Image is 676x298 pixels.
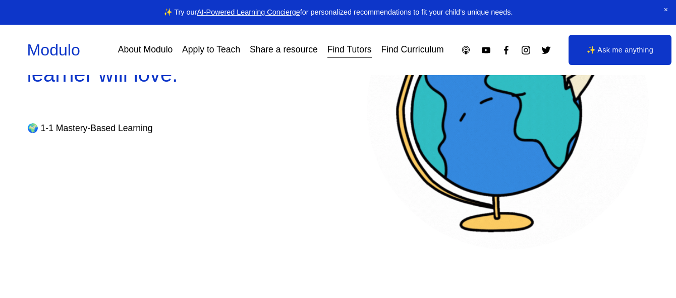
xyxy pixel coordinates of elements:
p: 🌍 1-1 Mastery-Based Learning [27,121,283,137]
a: Find Curriculum [381,41,443,58]
a: Instagram [521,45,531,55]
a: Share a resource [250,41,318,58]
a: Twitter [541,45,551,55]
a: AI-Powered Learning Concierge [197,8,300,16]
a: YouTube [481,45,491,55]
a: Facebook [501,45,512,55]
a: Apply to Teach [182,41,240,58]
a: About Modulo [118,41,173,58]
a: Find Tutors [327,41,372,58]
a: Modulo [27,41,80,59]
a: ✨ Ask me anything [569,35,671,65]
a: Apple Podcasts [461,45,471,55]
